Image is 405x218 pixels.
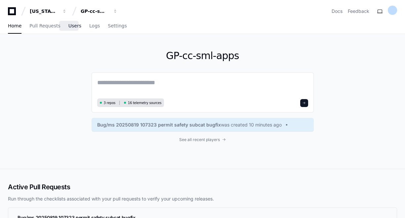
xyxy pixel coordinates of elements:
[332,8,343,15] a: Docs
[68,24,81,28] span: Users
[8,18,21,34] a: Home
[8,196,397,202] p: Run through the checklists associated with your pull requests to verify your upcoming releases.
[8,182,397,192] h2: Active Pull Requests
[29,18,60,34] a: Pull Requests
[108,18,127,34] a: Settings
[89,24,100,28] span: Logs
[81,8,109,15] div: GP-cc-sml-apps
[8,24,21,28] span: Home
[29,24,60,28] span: Pull Requests
[179,137,220,142] span: See all recent players
[128,100,161,105] span: 16 telemetry sources
[97,122,308,128] a: Bug/ms 20250819 107323 permit safety subcat bugfixwas created 10 minutes ago
[78,5,120,17] button: GP-cc-sml-apps
[92,50,314,62] h1: GP-cc-sml-apps
[104,100,116,105] span: 3 repos
[30,8,58,15] div: [US_STATE] Pacific
[92,137,314,142] a: See all recent players
[97,122,221,128] span: Bug/ms 20250819 107323 permit safety subcat bugfix
[348,8,369,15] button: Feedback
[89,18,100,34] a: Logs
[221,122,282,128] span: was created 10 minutes ago
[108,24,127,28] span: Settings
[68,18,81,34] a: Users
[27,5,69,17] button: [US_STATE] Pacific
